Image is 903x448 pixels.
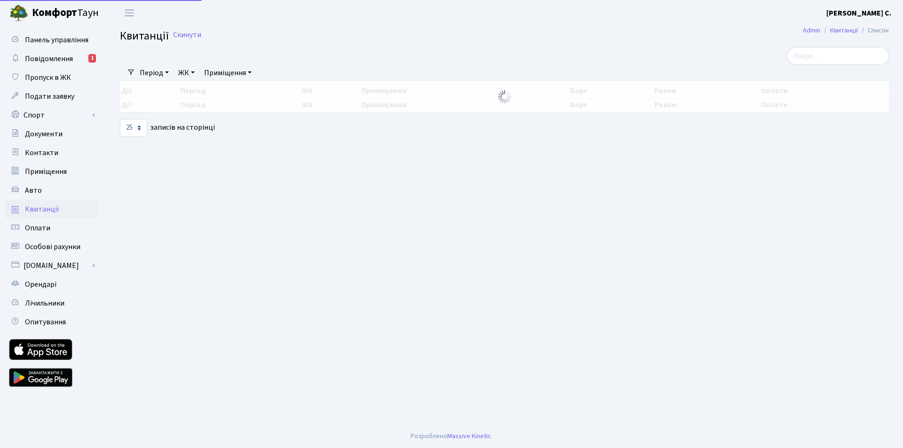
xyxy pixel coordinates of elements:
[5,106,99,125] a: Спорт
[25,54,73,64] span: Повідомлення
[5,219,99,237] a: Оплати
[447,431,491,441] a: Massive Kinetic
[5,275,99,294] a: Орендарі
[88,54,96,63] div: 1
[136,65,173,81] a: Період
[826,8,892,19] a: [PERSON_NAME] С.
[789,21,903,40] nav: breadcrumb
[5,49,99,68] a: Повідомлення1
[787,47,889,65] input: Пошук...
[173,31,201,39] a: Скинути
[25,35,88,45] span: Панель управління
[25,204,59,214] span: Квитанції
[5,237,99,256] a: Особові рахунки
[5,313,99,331] a: Опитування
[5,200,99,219] a: Квитанції
[5,162,99,181] a: Приміщення
[5,181,99,200] a: Авто
[32,5,99,21] span: Таун
[830,25,858,35] a: Квитанції
[120,28,169,44] span: Квитанції
[118,5,141,21] button: Переключити навігацію
[826,8,892,18] b: [PERSON_NAME] С.
[5,125,99,143] a: Документи
[200,65,255,81] a: Приміщення
[25,223,50,233] span: Оплати
[9,4,28,23] img: logo.png
[858,25,889,36] li: Список
[25,185,42,196] span: Авто
[5,294,99,313] a: Лічильники
[25,72,71,83] span: Пропуск в ЖК
[120,119,147,137] select: записів на сторінці
[25,166,67,177] span: Приміщення
[32,5,77,20] b: Комфорт
[5,143,99,162] a: Контакти
[5,256,99,275] a: [DOMAIN_NAME]
[5,87,99,106] a: Подати заявку
[174,65,198,81] a: ЖК
[25,279,56,290] span: Орендарі
[25,129,63,139] span: Документи
[5,68,99,87] a: Пропуск в ЖК
[25,242,80,252] span: Особові рахунки
[25,317,66,327] span: Опитування
[120,119,215,137] label: записів на сторінці
[5,31,99,49] a: Панель управління
[497,89,512,104] img: Обробка...
[803,25,820,35] a: Admin
[25,91,74,102] span: Подати заявку
[411,431,492,441] div: Розроблено .
[25,148,58,158] span: Контакти
[25,298,64,308] span: Лічильники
